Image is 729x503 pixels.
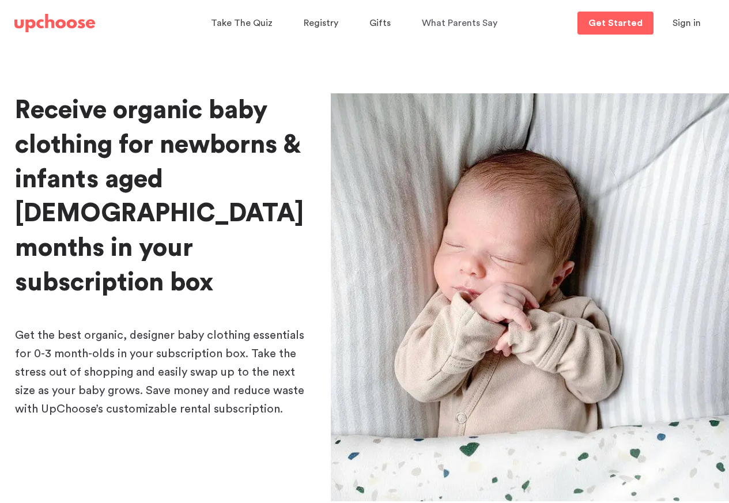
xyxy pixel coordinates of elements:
[588,18,643,28] p: Get Started
[15,93,312,300] h1: Receive organic baby clothing for newborns & infants aged [DEMOGRAPHIC_DATA] months in your subsc...
[369,12,394,35] a: Gifts
[14,14,95,32] img: UpChoose
[211,18,273,28] span: Take The Quiz
[658,12,715,35] button: Sign in
[304,18,338,28] span: Registry
[15,330,304,415] span: Get the best organic, designer baby clothing essentials for 0-3 month-olds in your subscription b...
[577,12,654,35] a: Get Started
[14,12,95,35] a: UpChoose
[304,12,342,35] a: Registry
[369,18,391,28] span: Gifts
[422,12,501,35] a: What Parents Say
[673,18,701,28] span: Sign in
[211,12,276,35] a: Take The Quiz
[422,18,497,28] span: What Parents Say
